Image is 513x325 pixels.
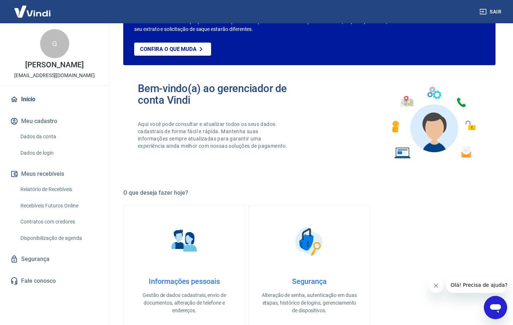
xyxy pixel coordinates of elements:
[4,5,61,11] span: Olá! Precisa de ajuda?
[166,223,203,259] img: Informações pessoais
[478,5,504,19] button: Sair
[385,83,481,163] img: Imagem de um avatar masculino com diversos icones exemplificando as funcionalidades do gerenciado...
[134,18,415,33] p: Estamos realizando adequações em nossa plataforma para atender a Resolução BCB nº 150, de [DATE]....
[9,91,100,107] a: Início
[484,296,507,319] iframe: Botão para abrir a janela de mensagens
[135,277,233,286] h4: Informações pessoais
[138,120,289,150] p: Aqui você pode consultar e atualizar todos os seus dados cadastrais de forma fácil e rápida. Mant...
[18,214,100,229] a: Contratos com credores
[134,43,211,56] a: Confira o que muda
[25,61,83,69] p: [PERSON_NAME]
[9,251,100,267] a: Segurança
[18,146,100,160] a: Dados de login
[123,189,495,197] h5: O que deseja fazer hoje?
[9,113,100,129] button: Meu cadastro
[14,72,95,79] p: [EMAIL_ADDRESS][DOMAIN_NAME]
[9,0,56,23] img: Vindi
[9,166,100,182] button: Meus recebíveis
[429,278,443,293] iframe: Fechar mensagem
[18,129,100,144] a: Dados da conta
[9,273,100,289] a: Fale conosco
[140,46,197,52] p: Confira o que muda
[40,29,69,58] div: G
[18,231,100,246] a: Disponibilização de agenda
[138,83,310,106] h2: Bem-vindo(a) ao gerenciador de conta Vindi
[260,292,358,314] p: Alteração de senha, autenticação em duas etapas, histórico de logins, gerenciamento de dispositivos.
[446,277,507,293] iframe: Mensagem da empresa
[135,292,233,314] p: Gestão de dados cadastrais, envio de documentos, alteração de telefone e endereços.
[18,182,100,197] a: Relatório de Recebíveis
[18,198,100,213] a: Recebíveis Futuros Online
[260,277,358,286] h4: Segurança
[291,223,328,259] img: Segurança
